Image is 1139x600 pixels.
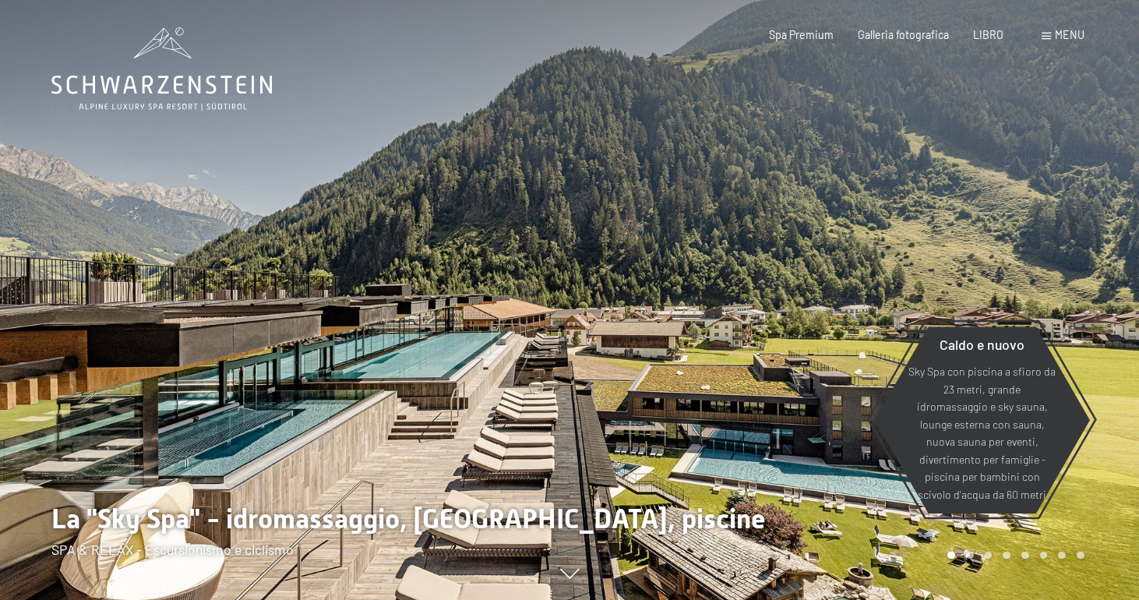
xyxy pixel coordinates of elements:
div: Carosello Pagina 2 [966,552,974,559]
a: Caldo e nuovo Sky Spa con piscina a sfioro da 23 metri, grande idromassaggio e sky sauna, lounge ... [873,326,1091,514]
a: Spa Premium [769,28,834,41]
a: Galleria fotografica [858,28,949,41]
font: menu [1055,28,1084,41]
div: Pagina 4 del carosello [1003,552,1010,559]
font: Caldo e nuovo [940,336,1024,353]
div: Pagina 6 della giostra [1040,552,1048,559]
div: Pagina Carosello 1 (Diapositiva corrente) [947,552,955,559]
div: Pagina 5 della giostra [1021,552,1029,559]
div: Pagina 8 della giostra [1077,552,1084,559]
div: Carosello Pagina 7 [1058,552,1066,559]
div: Pagina 3 della giostra [985,552,993,559]
a: LIBRO [973,28,1003,41]
font: Sky Spa con piscina a sfioro da 23 metri, grande idromassaggio e sky sauna, lounge esterna con sa... [908,365,1056,501]
div: Paginazione carosello [942,552,1084,559]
